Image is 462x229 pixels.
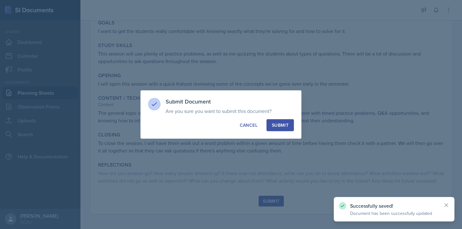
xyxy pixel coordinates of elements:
button: Submit [267,119,294,131]
h3: Submit Document [166,98,294,105]
button: Cancel [234,119,263,131]
p: Document has been successfully updated [350,210,438,216]
div: Submit [272,122,289,128]
p: Are you sure you want to submit this document? [166,108,294,114]
div: Cancel [240,122,257,128]
p: Successfully saved! [350,203,438,209]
